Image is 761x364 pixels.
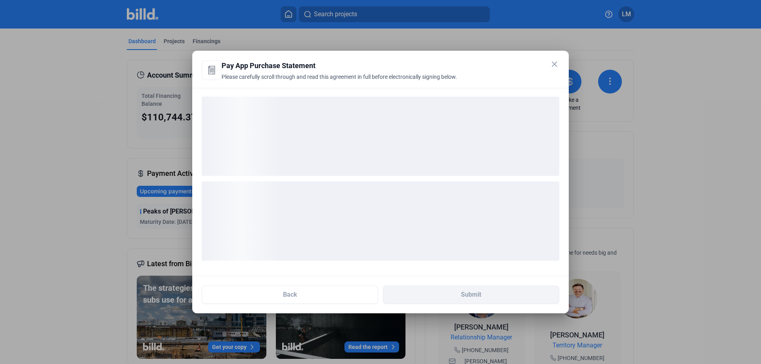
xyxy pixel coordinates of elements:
mat-icon: close [550,59,559,69]
div: Please carefully scroll through and read this agreement in full before electronically signing below. [202,73,539,90]
div: loading [202,97,559,176]
button: Submit [383,286,559,304]
button: Back [202,286,378,304]
div: Pay App Purchase Statement [202,60,539,71]
div: loading [202,181,559,261]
